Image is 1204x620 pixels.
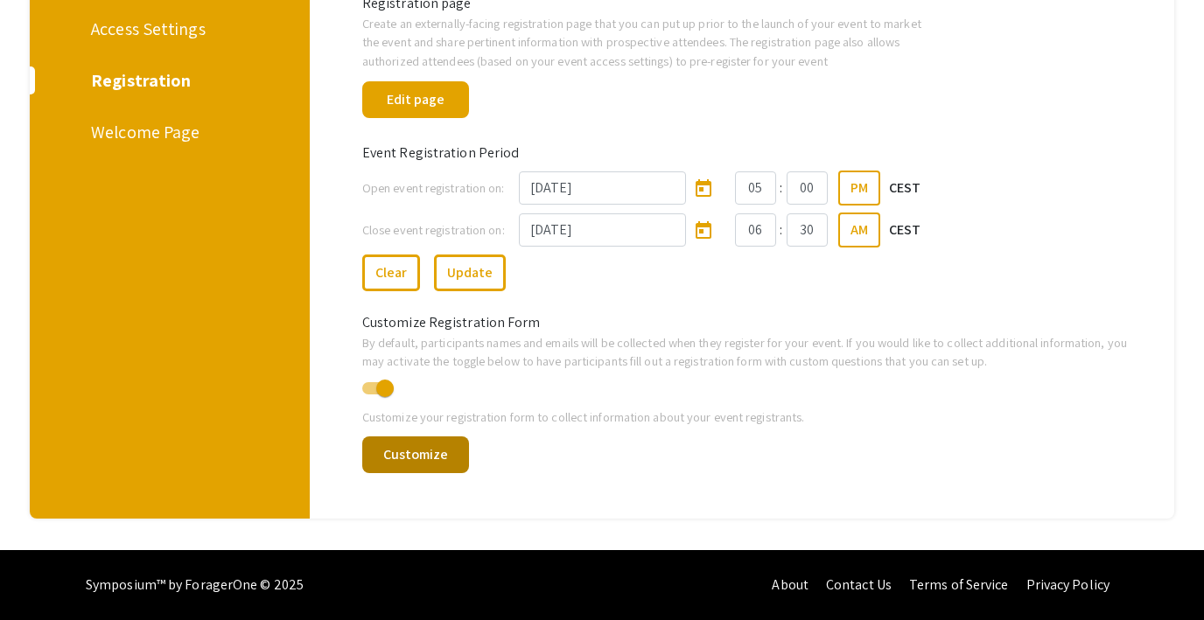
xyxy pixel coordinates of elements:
input: Hours [735,213,776,247]
p: Customize your registration form to collect information about your event registrants. [362,408,1135,427]
input: Hours [735,171,776,205]
div: Registration [91,67,242,94]
button: Update [434,254,506,291]
button: Open calendar [686,171,721,206]
div: Welcome Page [91,119,242,145]
div: : [776,219,787,240]
p: By default, participants names and emails will be collected when they register for your event. If... [362,333,1135,371]
div: Symposium™ by ForagerOne © 2025 [86,550,304,620]
button: Edit page [362,81,469,118]
input: Minutes [787,171,828,205]
input: Minutes [787,213,828,247]
p: CEST [889,178,920,199]
a: Privacy Policy [1026,575,1109,594]
button: AM [838,212,880,247]
label: Open event registration on: [362,178,505,198]
iframe: Chat [13,541,74,607]
p: Create an externally-facing registration page that you can put up prior to the launch of your eve... [362,14,934,71]
label: Close event registration on: [362,220,505,240]
div: Access Settings [91,16,242,42]
a: Contact Us [826,575,892,594]
button: Open calendar [686,212,721,247]
p: CEST [889,219,920,240]
div: Event Registration Period [349,143,1148,164]
a: About [772,575,808,594]
button: PM [838,171,880,206]
a: Terms of Service [909,575,1009,594]
div: Customize Registration Form [349,312,1148,333]
button: Clear [362,254,420,291]
div: : [776,178,787,199]
button: Customize [362,436,469,473]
